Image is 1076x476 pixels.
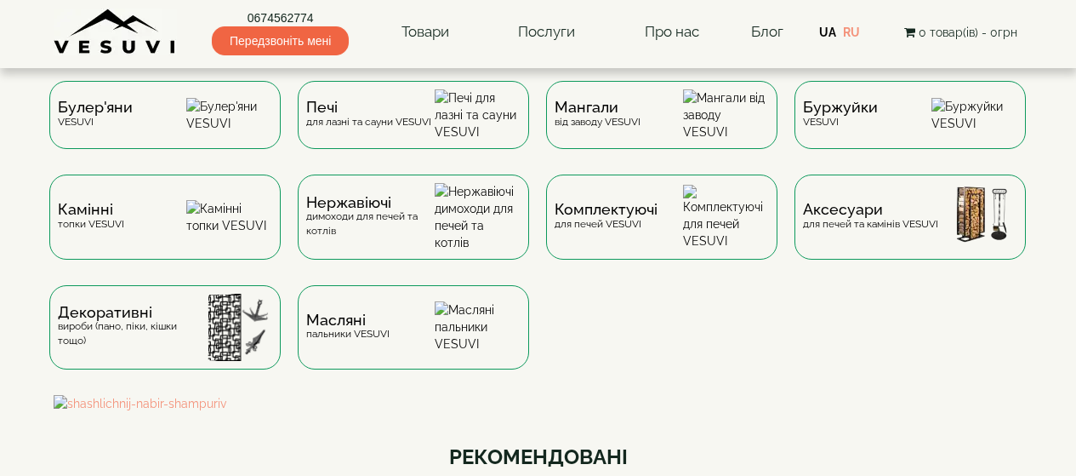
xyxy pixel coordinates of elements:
div: для лазні та сауни VESUVI [306,100,431,129]
img: Декоративні вироби (пано, піки, кішки тощо) [205,294,272,361]
img: Масляні пальники VESUVI [435,301,521,353]
span: Булер'яни [58,100,133,114]
div: пальники VESUVI [306,313,390,341]
a: UA [819,26,836,39]
img: Булер'яни VESUVI [186,98,272,132]
span: Мангали [555,100,640,114]
span: Нержавіючі [306,196,435,209]
img: Комплектуючі для печей VESUVI [683,185,769,249]
div: для печей та камінів VESUVI [803,203,938,231]
a: Послуги [501,13,592,52]
img: Нержавіючі димоходи для печей та котлів [435,183,521,251]
div: VESUVI [58,100,133,129]
a: RU [843,26,860,39]
span: Масляні [306,313,390,327]
div: VESUVI [803,100,878,129]
a: Печідля лазні та сауни VESUVI Печі для лазні та сауни VESUVI [289,81,538,175]
div: від заводу VESUVI [555,100,640,129]
a: Товари [384,13,466,52]
img: Печі для лазні та сауни VESUVI [435,89,521,141]
a: Декоративнівироби (пано, піки, кішки тощо) Декоративні вироби (пано, піки, кішки тощо) [41,285,289,395]
a: Нержавіючідимоходи для печей та котлів Нержавіючі димоходи для печей та котлів [289,175,538,285]
img: Мангали від заводу VESUVI [683,89,769,141]
span: Камінні [58,203,124,216]
span: Передзвоніть мені [212,26,349,55]
div: димоходи для печей та котлів [306,196,435,238]
span: Декоративні [58,306,205,319]
span: Печі [306,100,431,114]
img: Камінні топки VESUVI [186,200,272,234]
a: 0674562774 [212,9,349,26]
img: Буржуйки VESUVI [931,98,1017,132]
span: 0 товар(ів) - 0грн [919,26,1017,39]
a: Комплектуючідля печей VESUVI Комплектуючі для печей VESUVI [538,175,786,285]
a: Про нас [628,13,716,52]
a: Аксесуаридля печей та камінів VESUVI Аксесуари для печей та камінів VESUVI [786,175,1034,285]
span: Комплектуючі [555,203,658,216]
div: вироби (пано, піки, кішки тощо) [58,306,205,348]
img: shashlichnij-nabir-shampuriv [54,395,1023,412]
span: Буржуйки [803,100,878,114]
a: Каміннітопки VESUVI Камінні топки VESUVI [41,175,289,285]
a: Масляніпальники VESUVI Масляні пальники VESUVI [289,285,538,395]
a: Мангаливід заводу VESUVI Мангали від заводу VESUVI [538,81,786,175]
a: Блог [751,23,783,40]
div: топки VESUVI [58,203,124,231]
span: Аксесуари [803,203,938,216]
button: 0 товар(ів) - 0грн [899,23,1022,42]
img: Завод VESUVI [54,9,177,55]
img: Аксесуари для печей та камінів VESUVI [949,183,1017,251]
div: для печей VESUVI [555,203,658,231]
a: Булер'яниVESUVI Булер'яни VESUVI [41,81,289,175]
a: БуржуйкиVESUVI Буржуйки VESUVI [786,81,1034,175]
